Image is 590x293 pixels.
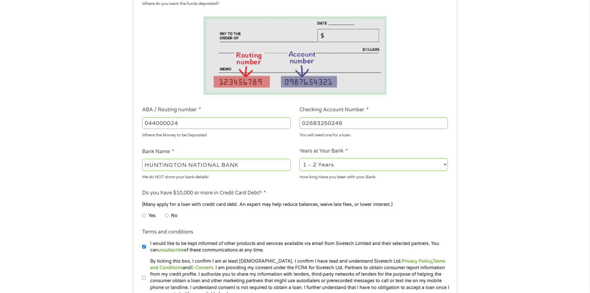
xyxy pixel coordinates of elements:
[299,117,448,129] input: 345634636
[299,107,369,113] label: Checking Account Number
[142,229,193,235] label: Terms and conditions
[191,265,213,270] a: E-Consent
[142,130,291,139] div: Where the Money to be Deposited
[171,212,177,219] label: No
[158,247,184,253] a: unsubscribe
[142,1,443,7] div: Where do you want the funds deposited?
[299,172,448,180] div: How long Have you been with your Bank
[142,117,291,129] input: 263177916
[146,240,450,254] label: I would like to be kept informed of other products and services available via email from Sivetech...
[142,172,291,180] div: We do NOT store your bank details!
[142,107,201,113] label: ABA / Routing number
[299,148,348,154] label: Years at Your Bank
[402,259,432,264] a: Privacy Policy
[142,190,266,196] label: Do you have $10,000 or more in Credit Card Debt?
[142,201,448,208] div: (Many apply for a loan with credit card debt. An expert may help reduce balances, waive late fees...
[299,130,448,139] div: You will need one for a loan.
[142,149,174,155] label: Bank Name
[150,259,445,270] a: Terms and Conditions
[148,212,155,219] label: Yes
[203,16,387,95] img: Routing number location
